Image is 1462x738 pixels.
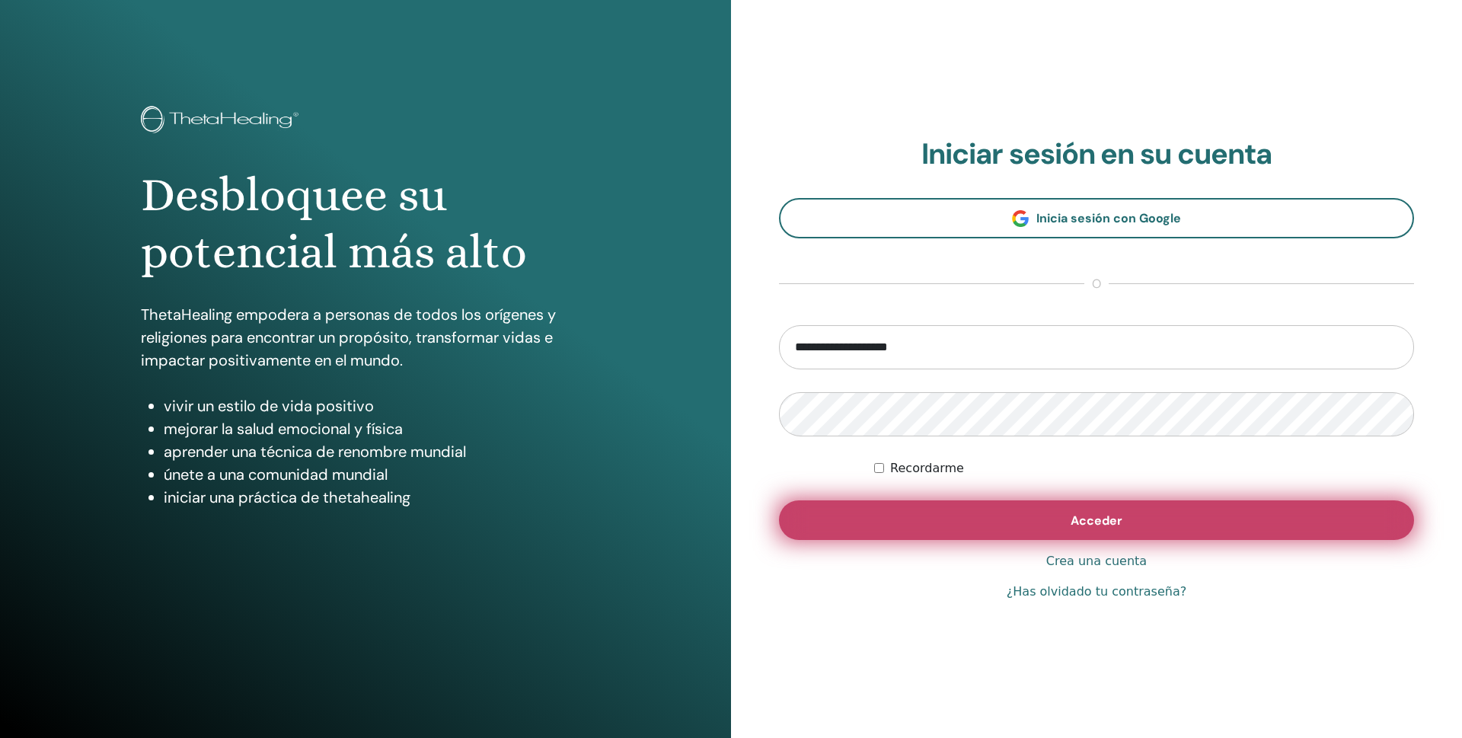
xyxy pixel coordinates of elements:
[164,440,590,463] li: aprender una técnica de renombre mundial
[1046,552,1147,570] a: Crea una cuenta
[1007,583,1186,601] a: ¿Has olvidado tu contraseña?
[779,137,1414,172] h2: Iniciar sesión en su cuenta
[1084,275,1109,293] span: o
[164,463,590,486] li: únete a una comunidad mundial
[874,459,1414,478] div: Mantenerme autenticado indefinidamente o hasta cerrar la sesión manualmente
[890,459,964,478] label: Recordarme
[164,395,590,417] li: vivir un estilo de vida positivo
[164,486,590,509] li: iniciar una práctica de thetahealing
[1036,210,1181,226] span: Inicia sesión con Google
[1071,513,1122,529] span: Acceder
[779,198,1414,238] a: Inicia sesión con Google
[141,167,590,280] h1: Desbloquee su potencial más alto
[141,303,590,372] p: ThetaHealing empodera a personas de todos los orígenes y religiones para encontrar un propósito, ...
[164,417,590,440] li: mejorar la salud emocional y física
[779,500,1414,540] button: Acceder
